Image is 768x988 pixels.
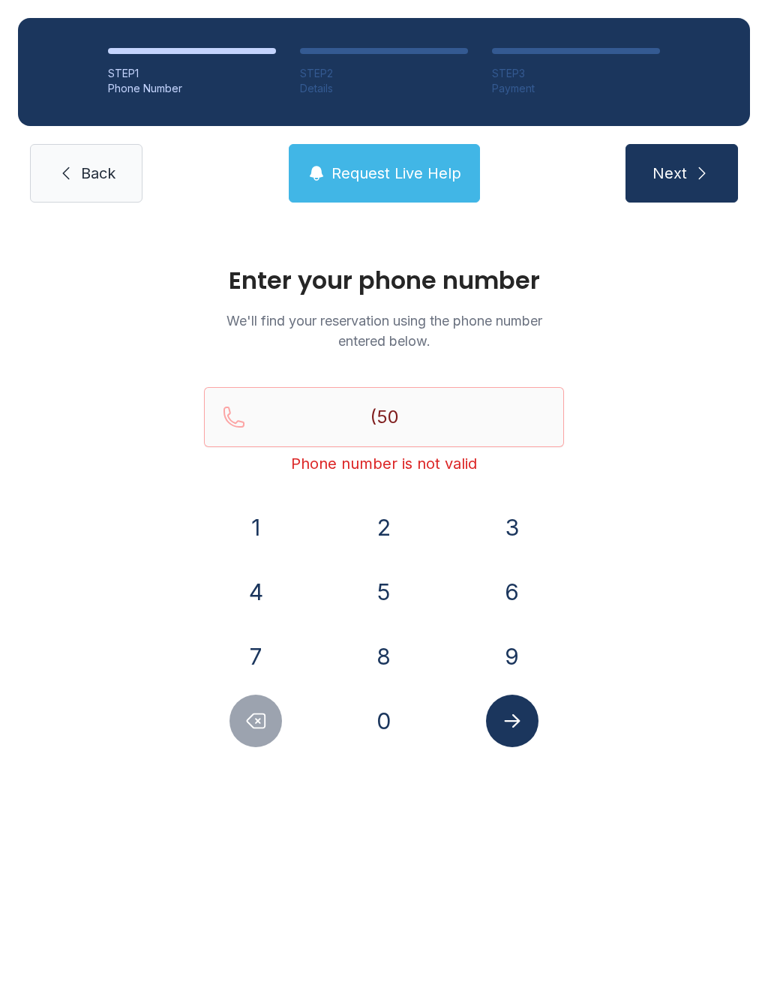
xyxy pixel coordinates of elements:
[204,311,564,351] p: We'll find your reservation using the phone number entered below.
[300,81,468,96] div: Details
[108,66,276,81] div: STEP 1
[358,695,410,747] button: 0
[81,163,115,184] span: Back
[229,501,282,554] button: 1
[492,81,660,96] div: Payment
[486,566,538,618] button: 6
[486,501,538,554] button: 3
[331,163,461,184] span: Request Live Help
[358,566,410,618] button: 5
[300,66,468,81] div: STEP 2
[108,81,276,96] div: Phone Number
[358,630,410,683] button: 8
[486,695,538,747] button: Submit lookup form
[229,566,282,618] button: 4
[358,501,410,554] button: 2
[229,630,282,683] button: 7
[492,66,660,81] div: STEP 3
[204,269,564,293] h1: Enter your phone number
[229,695,282,747] button: Delete number
[486,630,538,683] button: 9
[204,387,564,447] input: Reservation phone number
[652,163,687,184] span: Next
[204,453,564,474] div: Phone number is not valid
